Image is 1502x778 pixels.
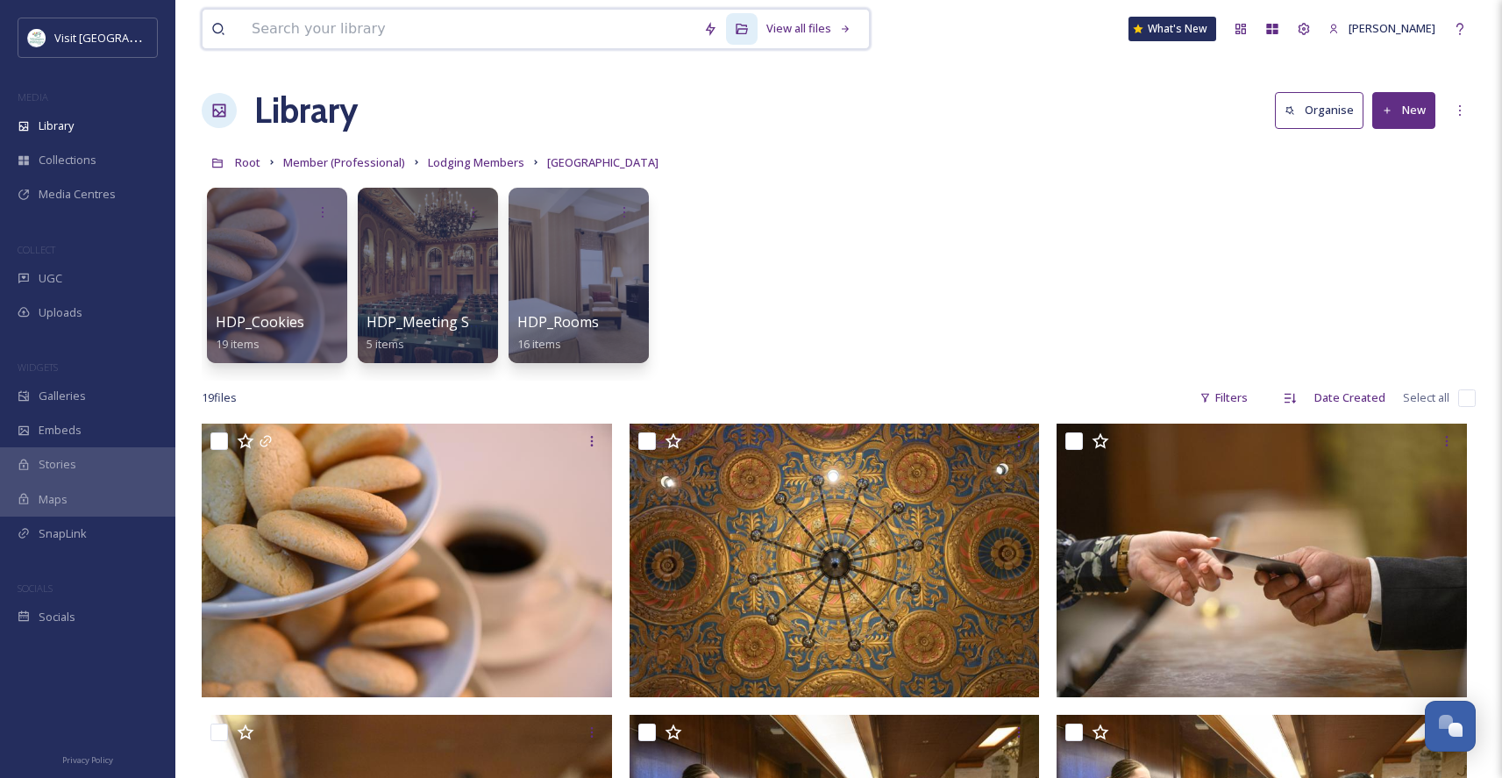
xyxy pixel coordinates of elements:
[283,154,405,170] span: Member (Professional)
[758,11,860,46] a: View all files
[39,388,86,404] span: Galleries
[39,186,116,203] span: Media Centres
[18,360,58,374] span: WIDGETS
[1349,20,1435,36] span: [PERSON_NAME]
[1057,424,1467,697] img: Le Cavalier 48.jpg
[28,29,46,46] img: download%20%281%29.jpeg
[39,304,82,321] span: Uploads
[254,84,358,137] a: Library
[1425,701,1476,752] button: Open Chat
[39,152,96,168] span: Collections
[216,312,304,332] span: HDP_Cookies
[18,582,53,595] span: SOCIALS
[1275,92,1363,128] button: Organise
[1372,92,1435,128] button: New
[39,118,74,134] span: Library
[517,312,599,332] span: HDP_Rooms
[283,152,405,173] a: Member (Professional)
[1403,389,1449,406] span: Select all
[202,389,237,406] span: 19 file s
[1320,11,1444,46] a: [PERSON_NAME]
[62,754,113,766] span: Privacy Policy
[39,609,75,625] span: Socials
[428,152,524,173] a: Lodging Members
[39,525,87,542] span: SnapLink
[367,312,500,332] span: HDP_Meeting Space
[517,336,561,352] span: 16 items
[547,152,658,173] a: [GEOGRAPHIC_DATA]
[216,336,260,352] span: 19 items
[630,424,1040,697] img: Le Cavalier 49.jpg
[54,29,190,46] span: Visit [GEOGRAPHIC_DATA]
[216,314,304,352] a: HDP_Cookies19 items
[18,243,55,256] span: COLLECT
[39,456,76,473] span: Stories
[235,154,260,170] span: Root
[547,154,658,170] span: [GEOGRAPHIC_DATA]
[62,748,113,769] a: Privacy Policy
[39,422,82,439] span: Embeds
[39,270,62,287] span: UGC
[428,154,524,170] span: Lodging Members
[1306,381,1394,415] div: Date Created
[235,152,260,173] a: Root
[367,336,404,352] span: 5 items
[1128,17,1216,41] a: What's New
[243,10,694,48] input: Search your library
[1191,381,1256,415] div: Filters
[1275,92,1372,128] a: Organise
[517,314,599,352] a: HDP_Rooms16 items
[367,314,500,352] a: HDP_Meeting Space5 items
[202,424,612,697] img: DSC_7383.jpg
[39,491,68,508] span: Maps
[18,90,48,103] span: MEDIA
